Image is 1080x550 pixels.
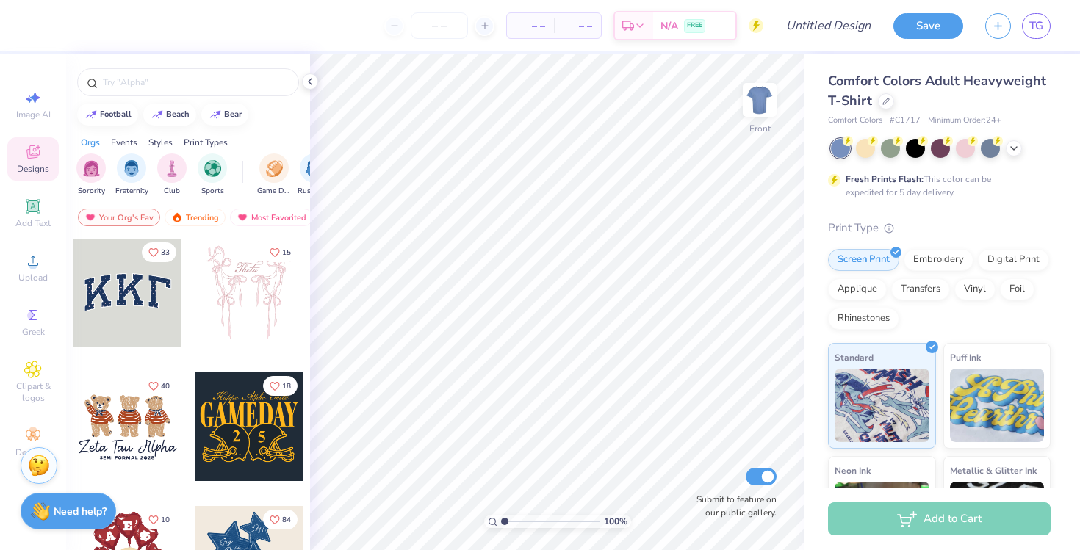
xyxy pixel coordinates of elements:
span: Fraternity [115,186,148,197]
div: filter for Rush & Bid [298,153,331,197]
div: bear [224,110,242,118]
a: TG [1022,13,1051,39]
div: Embroidery [904,249,973,271]
span: Standard [835,350,874,365]
span: 100 % [604,515,627,528]
div: Applique [828,278,887,300]
img: most_fav.gif [84,212,96,222]
div: Orgs [81,136,100,149]
button: Like [142,242,176,262]
div: Most Favorited [230,209,313,226]
img: Fraternity Image [123,160,140,177]
div: football [100,110,132,118]
span: Image AI [16,109,51,120]
div: filter for Sorority [76,153,106,197]
div: filter for Game Day [257,153,291,197]
button: Like [142,376,176,396]
span: # C1717 [890,115,921,127]
button: Like [263,242,298,262]
button: Like [263,376,298,396]
button: football [77,104,138,126]
span: 84 [282,516,291,524]
img: Standard [835,369,929,442]
img: trending.gif [171,212,183,222]
span: Decorate [15,446,51,458]
span: Metallic & Glitter Ink [950,463,1037,478]
span: Add Text [15,217,51,229]
button: filter button [115,153,148,197]
div: Print Types [184,136,228,149]
div: Styles [148,136,173,149]
div: Vinyl [954,278,996,300]
div: Your Org's Fav [78,209,160,226]
span: Designs [17,163,49,175]
span: 10 [161,516,170,524]
img: trend_line.gif [151,110,163,119]
span: FREE [687,21,702,31]
span: 33 [161,249,170,256]
button: filter button [76,153,106,197]
div: Screen Print [828,249,899,271]
div: filter for Sports [198,153,227,197]
img: trend_line.gif [85,110,97,119]
span: Game Day [257,186,291,197]
span: 18 [282,383,291,390]
div: filter for Club [157,153,187,197]
button: Like [142,510,176,529]
img: trend_line.gif [209,110,221,119]
div: beach [166,110,190,118]
strong: Need help? [54,504,107,518]
span: Greek [22,326,45,338]
span: Sports [201,186,224,197]
span: TG [1029,18,1043,35]
span: Neon Ink [835,463,871,478]
div: Trending [165,209,226,226]
span: – – [516,18,545,34]
strong: Fresh Prints Flash: [846,173,924,185]
button: Like [263,510,298,529]
input: Try "Alpha" [101,75,289,90]
div: filter for Fraternity [115,153,148,197]
div: Front [749,122,771,135]
span: Minimum Order: 24 + [928,115,1001,127]
span: Comfort Colors Adult Heavyweight T-Shirt [828,72,1046,109]
label: Submit to feature on our public gallery. [688,493,777,519]
span: Club [164,186,180,197]
span: Puff Ink [950,350,981,365]
button: Save [893,13,963,39]
img: Game Day Image [266,160,283,177]
img: Front [745,85,774,115]
button: filter button [198,153,227,197]
input: Untitled Design [774,11,882,40]
div: Events [111,136,137,149]
img: most_fav.gif [237,212,248,222]
button: filter button [298,153,331,197]
span: Rush & Bid [298,186,331,197]
img: Puff Ink [950,369,1045,442]
img: Rush & Bid Image [306,160,323,177]
img: Club Image [164,160,180,177]
span: – – [563,18,592,34]
div: This color can be expedited for 5 day delivery. [846,173,1026,199]
span: Clipart & logos [7,380,59,404]
div: Foil [1000,278,1034,300]
img: Sorority Image [83,160,100,177]
button: filter button [257,153,291,197]
img: Sports Image [204,160,221,177]
span: Upload [18,272,48,283]
input: – – [411,12,468,39]
div: Transfers [891,278,950,300]
span: 40 [161,383,170,390]
div: Digital Print [978,249,1049,271]
div: Rhinestones [828,308,899,330]
span: N/A [660,18,678,34]
button: beach [143,104,196,126]
span: Sorority [78,186,105,197]
span: 15 [282,249,291,256]
button: filter button [157,153,187,197]
button: bear [201,104,248,126]
div: Print Type [828,220,1051,236]
span: Comfort Colors [828,115,882,127]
